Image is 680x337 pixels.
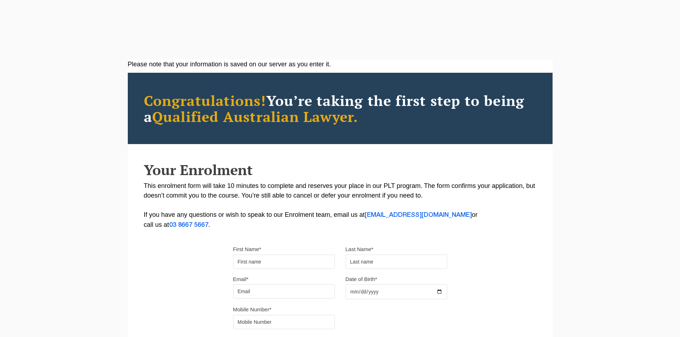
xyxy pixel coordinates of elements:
h2: You’re taking the first step to being a [144,92,537,124]
span: Congratulations! [144,91,266,110]
span: Qualified Australian Lawyer. [152,107,358,126]
a: 03 8667 5667 [169,222,208,228]
label: First Name* [233,246,261,253]
input: Email [233,284,335,298]
input: Mobile Number [233,315,335,329]
input: Last name [346,255,447,269]
input: First name [233,255,335,269]
p: This enrolment form will take 10 minutes to complete and reserves your place in our PLT program. ... [144,181,537,230]
label: Date of Birth* [346,276,377,283]
h2: Your Enrolment [144,162,537,178]
a: [EMAIL_ADDRESS][DOMAIN_NAME] [365,212,472,218]
label: Email* [233,276,248,283]
div: Please note that your information is saved on our server as you enter it. [128,60,553,69]
label: Last Name* [346,246,373,253]
label: Mobile Number* [233,306,272,313]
